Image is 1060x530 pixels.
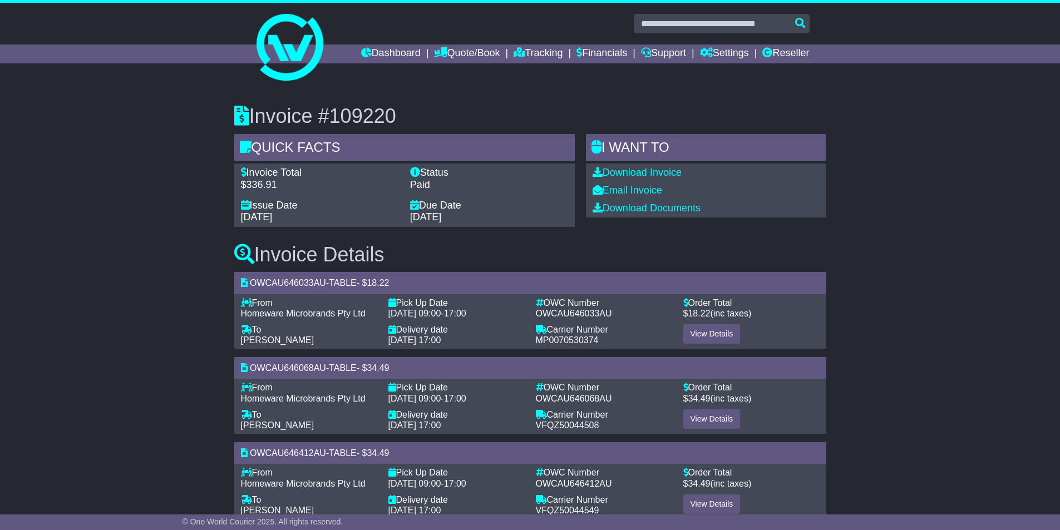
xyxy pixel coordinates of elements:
a: Quote/Book [434,44,500,63]
span: TABLE [329,278,357,288]
span: OWCAU646033AU [250,278,326,288]
a: Reseller [762,44,809,63]
a: Download Invoice [593,167,682,178]
div: OWC Number [536,382,672,393]
div: - - $ [234,357,826,379]
a: View Details [683,494,741,514]
span: VFQZ50044508 [536,420,599,430]
span: [DATE] 17:00 [388,335,441,345]
h3: Invoice Details [234,244,826,266]
span: 34.49 [367,448,389,458]
div: Carrier Number [536,494,672,505]
div: [DATE] [241,211,399,224]
div: OWC Number [536,467,672,478]
div: - [388,478,525,489]
span: 17:00 [444,479,466,488]
span: OWCAU646033AU [536,309,612,318]
div: To [241,494,377,505]
div: Order Total [683,467,820,478]
div: Invoice Total [241,167,399,179]
span: [PERSON_NAME] [241,506,314,515]
div: Order Total [683,382,820,393]
div: OWC Number [536,298,672,308]
div: $336.91 [241,179,399,191]
div: Delivery date [388,409,525,420]
span: OWCAU646068AU [250,363,326,373]
span: VFQZ50044549 [536,506,599,515]
div: Pick Up Date [388,382,525,393]
div: - - $ [234,442,826,464]
div: Issue Date [241,200,399,212]
div: Carrier Number [536,409,672,420]
div: Pick Up Date [388,467,525,478]
div: To [241,409,377,420]
span: 17:00 [444,394,466,403]
span: Homeware Microbrands Pty Ltd [241,309,366,318]
div: Due Date [410,200,568,212]
div: - - $ [234,272,826,294]
span: [PERSON_NAME] [241,335,314,345]
div: $ (inc taxes) [683,308,820,319]
div: To [241,324,377,335]
div: Delivery date [388,494,525,505]
span: [PERSON_NAME] [241,420,314,430]
div: From [241,298,377,308]
a: Financials [576,44,627,63]
div: Carrier Number [536,324,672,335]
span: [DATE] 09:00 [388,479,441,488]
span: MP0070530374 [536,335,599,345]
div: Paid [410,179,568,191]
span: Homeware Microbrands Pty Ltd [241,479,366,488]
a: Settings [700,44,749,63]
a: Dashboard [361,44,421,63]
div: $ (inc taxes) [683,478,820,489]
span: TABLE [329,363,357,373]
a: Email Invoice [593,185,662,196]
span: 34.49 [688,479,710,488]
a: View Details [683,324,741,344]
div: Order Total [683,298,820,308]
span: [DATE] 17:00 [388,506,441,515]
a: Download Documents [593,202,701,214]
a: Support [641,44,686,63]
span: 34.49 [367,363,389,373]
span: 34.49 [688,394,710,403]
h3: Invoice #109220 [234,105,826,127]
div: - [388,393,525,404]
span: 18.22 [367,278,389,288]
span: [DATE] 17:00 [388,420,441,430]
div: Pick Up Date [388,298,525,308]
span: Homeware Microbrands Pty Ltd [241,394,366,403]
span: 18.22 [688,309,710,318]
div: Quick Facts [234,134,575,164]
span: OWCAU646412AU [250,448,326,458]
span: OWCAU646068AU [536,394,612,403]
div: $ (inc taxes) [683,393,820,404]
a: View Details [683,409,741,429]
div: From [241,382,377,393]
div: [DATE] [410,211,568,224]
span: [DATE] 09:00 [388,394,441,403]
span: TABLE [329,448,357,458]
span: 17:00 [444,309,466,318]
div: I WANT to [586,134,826,164]
div: Status [410,167,568,179]
div: Delivery date [388,324,525,335]
div: - [388,308,525,319]
span: [DATE] 09:00 [388,309,441,318]
div: From [241,467,377,478]
a: Tracking [514,44,563,63]
span: © One World Courier 2025. All rights reserved. [183,517,343,526]
span: OWCAU646412AU [536,479,612,488]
